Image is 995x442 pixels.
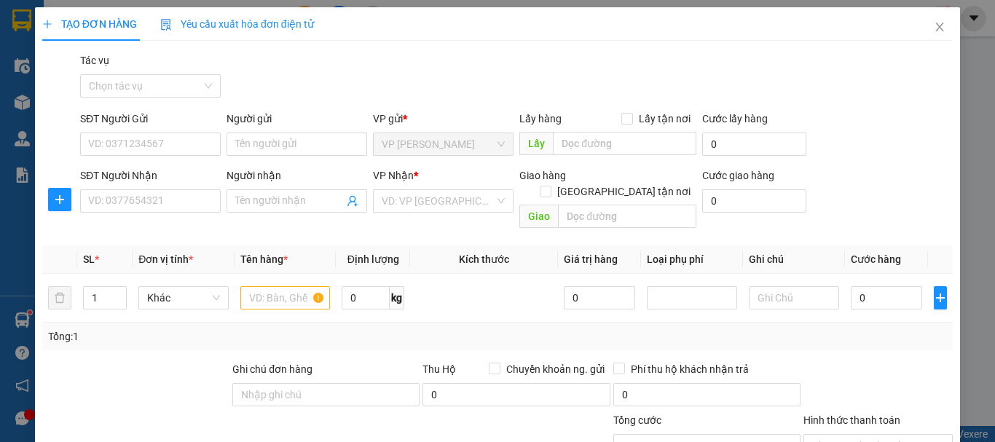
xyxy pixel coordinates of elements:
[551,183,696,200] span: [GEOGRAPHIC_DATA] tận nơi
[564,286,635,309] input: 0
[934,21,945,33] span: close
[564,253,618,265] span: Giá trị hàng
[48,328,385,344] div: Tổng: 1
[48,286,71,309] button: delete
[519,132,553,155] span: Lấy
[373,111,514,127] div: VP gửi
[851,253,901,265] span: Cước hàng
[519,113,562,125] span: Lấy hàng
[935,292,946,304] span: plus
[702,133,806,156] input: Cước lấy hàng
[519,205,558,228] span: Giao
[160,19,172,31] img: icon
[232,363,312,375] label: Ghi chú đơn hàng
[138,253,193,265] span: Đơn vị tính
[641,245,743,274] th: Loại phụ phí
[633,111,696,127] span: Lấy tận nơi
[459,253,509,265] span: Kích thước
[422,363,456,375] span: Thu Hộ
[80,167,221,183] div: SĐT Người Nhận
[558,205,696,228] input: Dọc đường
[347,195,358,207] span: user-add
[80,111,221,127] div: SĐT Người Gửi
[382,133,505,155] span: VP Ngọc Hồi
[240,286,331,309] input: VD: Bàn, Ghế
[390,286,404,309] span: kg
[160,18,314,30] span: Yêu cầu xuất hóa đơn điện tử
[803,414,900,426] label: Hình thức thanh toán
[702,170,774,181] label: Cước giao hàng
[613,414,661,426] span: Tổng cước
[49,194,71,205] span: plus
[702,189,806,213] input: Cước giao hàng
[519,170,566,181] span: Giao hàng
[702,113,768,125] label: Cước lấy hàng
[934,286,947,309] button: plus
[749,286,839,309] input: Ghi Chú
[83,253,95,265] span: SL
[919,7,960,48] button: Close
[42,18,137,30] span: TẠO ĐƠN HÀNG
[147,287,220,309] span: Khác
[240,253,288,265] span: Tên hàng
[80,55,109,66] label: Tác vụ
[227,111,367,127] div: Người gửi
[232,383,420,406] input: Ghi chú đơn hàng
[42,19,52,29] span: plus
[553,132,696,155] input: Dọc đường
[227,167,367,183] div: Người nhận
[347,253,399,265] span: Định lượng
[743,245,845,274] th: Ghi chú
[625,361,755,377] span: Phí thu hộ khách nhận trả
[373,170,414,181] span: VP Nhận
[48,188,71,211] button: plus
[500,361,610,377] span: Chuyển khoản ng. gửi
